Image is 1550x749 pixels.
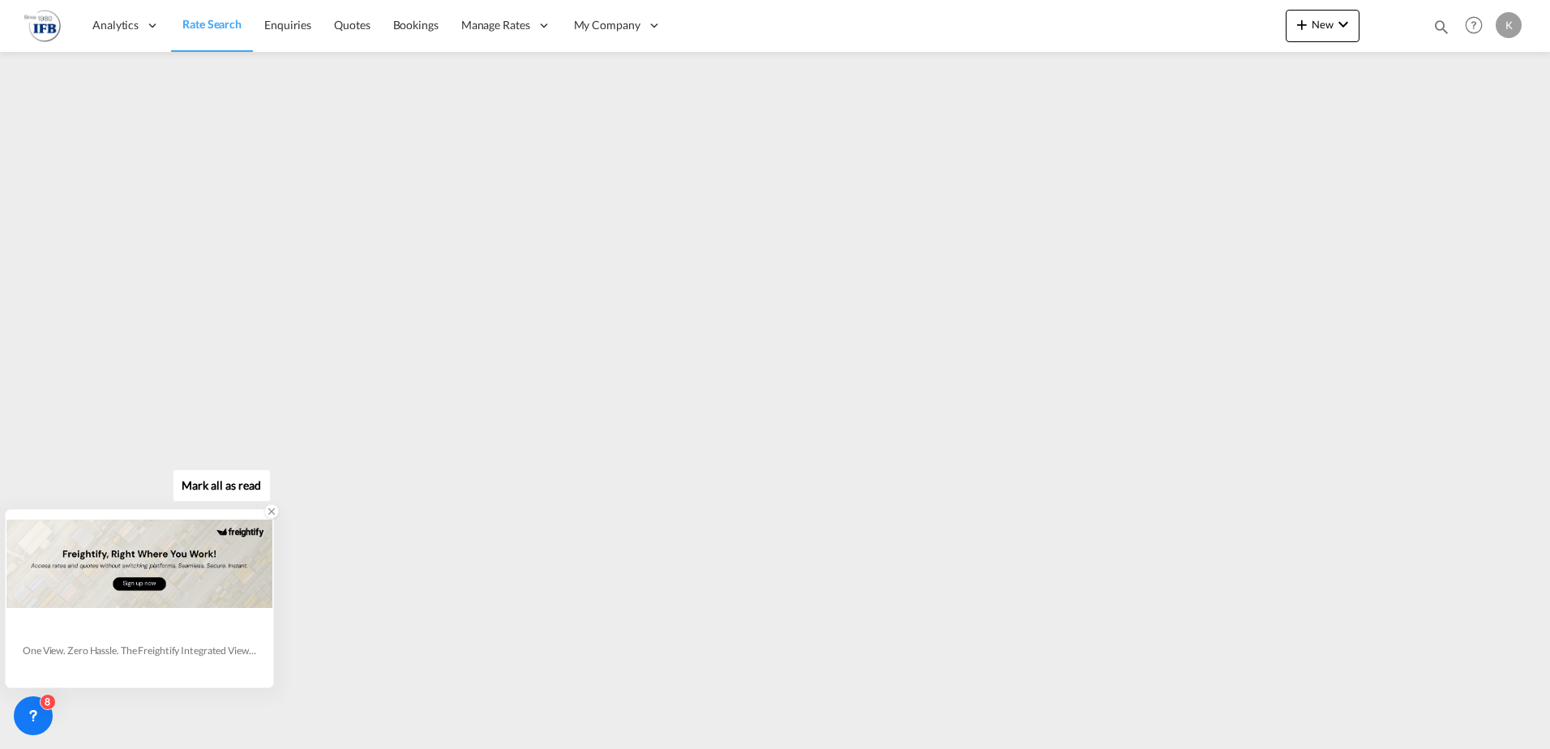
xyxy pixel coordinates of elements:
div: K [1496,12,1522,38]
span: Help [1460,11,1488,39]
span: Analytics [92,17,139,33]
span: My Company [574,17,640,33]
span: Bookings [393,18,439,32]
md-icon: icon-chevron-down [1334,15,1353,34]
span: New [1292,18,1353,31]
div: icon-magnify [1432,18,1450,42]
img: b4b53bb0256b11ee9ca18b7abc72fd7f.png [24,7,61,44]
md-icon: icon-magnify [1432,18,1450,36]
span: Quotes [334,18,370,32]
span: Rate Search [182,17,242,31]
span: Enquiries [264,18,311,32]
button: icon-plus 400-fgNewicon-chevron-down [1286,10,1359,42]
md-icon: icon-plus 400-fg [1292,15,1312,34]
span: Manage Rates [461,17,530,33]
div: Help [1460,11,1496,41]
